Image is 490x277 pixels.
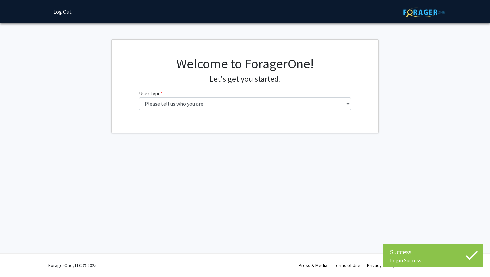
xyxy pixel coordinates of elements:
div: Login Success [390,257,477,264]
div: ForagerOne, LLC © 2025 [48,254,97,277]
h1: Welcome to ForagerOne! [139,56,351,72]
div: Success [390,247,477,257]
label: User type [139,89,163,97]
a: Privacy Policy [367,262,395,268]
img: ForagerOne Logo [403,7,445,17]
h4: Let's get you started. [139,74,351,84]
a: Press & Media [299,262,327,268]
a: Terms of Use [334,262,360,268]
